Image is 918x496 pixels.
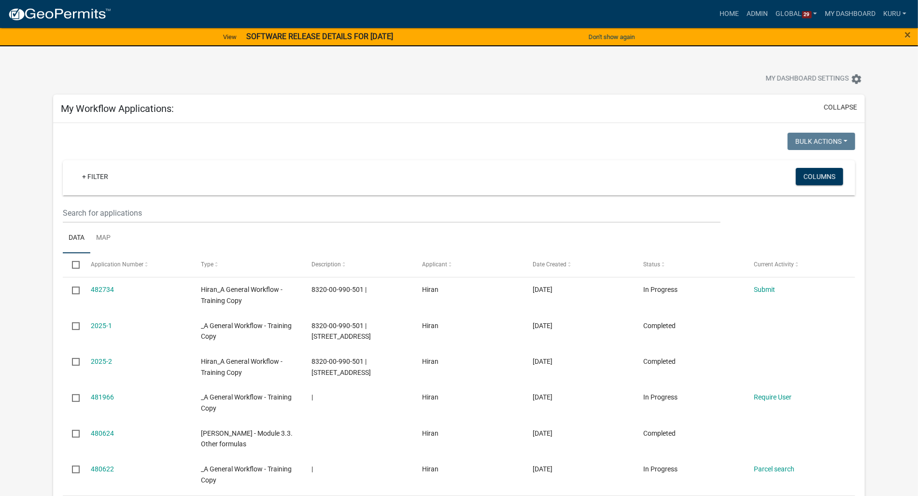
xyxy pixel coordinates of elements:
[63,223,90,254] a: Data
[788,133,855,150] button: Bulk Actions
[81,253,192,276] datatable-header-cell: Application Number
[246,32,393,41] strong: SOFTWARE RELEASE DETAILS FOR [DATE]
[90,223,116,254] a: Map
[754,393,791,401] a: Require User
[824,102,857,112] button: collapse
[422,358,438,365] span: Hiran
[201,429,293,448] span: Tracy - Module 3.3. Other formulas
[643,358,676,365] span: Completed
[758,69,870,88] button: My Dashboard Settingssettings
[201,465,292,484] span: _A General Workflow - Training Copy
[643,322,676,330] span: Completed
[91,261,143,268] span: Application Number
[91,429,114,437] a: 480624
[821,5,879,23] a: My Dashboard
[643,261,660,268] span: Status
[754,261,794,268] span: Current Activity
[904,28,911,41] span: ×
[312,286,367,293] span: 8320-00-990-501 |
[879,5,910,23] a: Kuru
[422,429,438,437] span: Hiran
[91,286,114,293] a: 482734
[413,253,523,276] datatable-header-cell: Applicant
[772,5,821,23] a: Global29
[302,253,413,276] datatable-header-cell: Description
[422,286,438,293] span: Hiran
[716,5,743,23] a: Home
[91,465,114,473] a: 480622
[312,261,341,268] span: Description
[904,29,911,41] button: Close
[851,73,862,85] i: settings
[312,358,371,376] span: 8320-00-990-501 | 1234 Main Street
[61,103,174,114] h5: My Workflow Applications:
[63,253,81,276] datatable-header-cell: Select
[201,261,214,268] span: Type
[201,286,283,304] span: Hiran_A General Workflow - Training Copy
[643,429,676,437] span: Completed
[192,253,302,276] datatable-header-cell: Type
[422,322,438,330] span: Hiran
[802,11,812,19] span: 29
[643,393,678,401] span: In Progress
[533,322,552,330] span: 09/22/2025
[533,261,566,268] span: Date Created
[523,253,634,276] datatable-header-cell: Date Created
[201,358,283,376] span: Hiran_A General Workflow - Training Copy
[533,465,552,473] span: 09/18/2025
[766,73,849,85] span: My Dashboard Settings
[743,5,772,23] a: Admin
[533,358,552,365] span: 09/22/2025
[201,322,292,341] span: _A General Workflow - Training Copy
[219,29,240,45] a: View
[201,393,292,412] span: _A General Workflow - Training Copy
[312,322,371,341] span: 8320-00-990-501 | 1234 Main street
[74,168,116,185] a: + Filter
[91,322,112,330] a: 2025-1
[754,286,775,293] a: Submit
[643,286,678,293] span: In Progress
[63,203,720,223] input: Search for applications
[643,465,678,473] span: In Progress
[533,286,552,293] span: 09/23/2025
[533,393,552,401] span: 09/22/2025
[91,358,112,365] a: 2025-2
[91,393,114,401] a: 481966
[585,29,639,45] button: Don't show again
[796,168,843,185] button: Columns
[533,429,552,437] span: 09/18/2025
[422,393,438,401] span: Hiran
[745,253,855,276] datatable-header-cell: Current Activity
[422,465,438,473] span: Hiran
[634,253,745,276] datatable-header-cell: Status
[422,261,447,268] span: Applicant
[312,465,313,473] span: |
[312,393,313,401] span: |
[754,465,794,473] a: Parcel search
